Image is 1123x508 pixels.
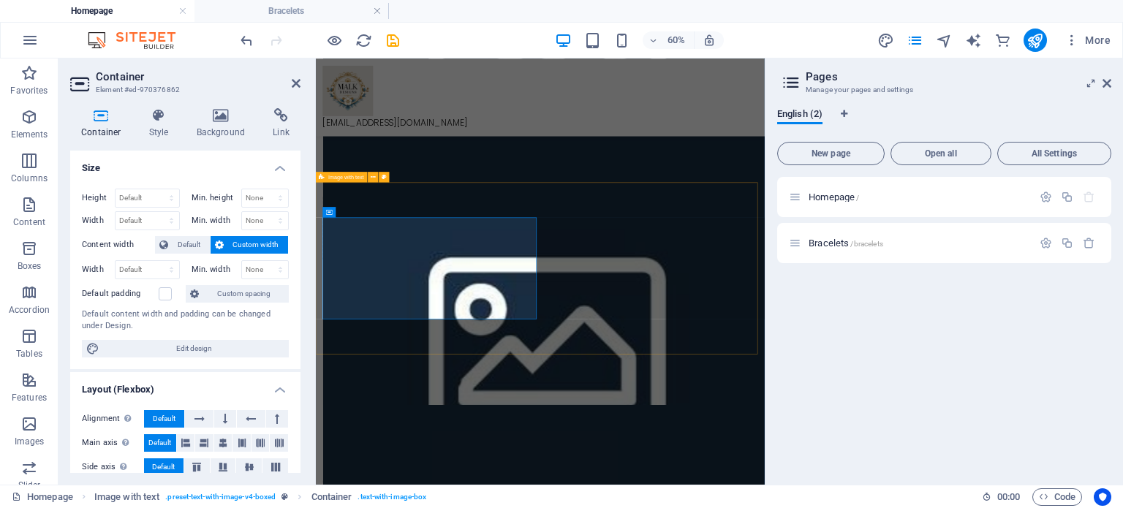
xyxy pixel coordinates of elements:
[965,32,982,49] i: AI Writer
[18,479,41,491] p: Slider
[84,31,194,49] img: Editor Logo
[665,31,688,49] h6: 60%
[238,31,255,49] button: undo
[907,32,923,49] i: Pages (Ctrl+Alt+S)
[703,34,716,47] i: On resize automatically adjust zoom level to fit chosen device.
[806,83,1082,96] h3: Manage your pages and settings
[12,392,47,403] p: Features
[138,108,186,139] h4: Style
[1040,191,1052,203] div: Settings
[1024,29,1047,52] button: publish
[96,70,300,83] h2: Container
[804,192,1032,202] div: Homepage/
[850,240,882,248] span: /bracelets
[1059,29,1116,52] button: More
[70,108,138,139] h4: Container
[192,216,241,224] label: Min. width
[186,285,289,303] button: Custom spacing
[96,83,271,96] h3: Element #ed-970376862
[1032,488,1082,506] button: Code
[777,105,823,126] span: English (2)
[82,434,144,452] label: Main axis
[211,236,289,254] button: Custom width
[70,372,300,398] h4: Layout (Flexbox)
[311,488,352,506] span: Click to select. Double-click to edit
[997,142,1111,165] button: All Settings
[355,31,372,49] button: reload
[897,149,985,158] span: Open all
[70,151,300,177] h4: Size
[13,216,45,228] p: Content
[1004,149,1105,158] span: All Settings
[104,340,284,357] span: Edit design
[228,236,284,254] span: Custom width
[891,142,991,165] button: Open all
[82,308,289,333] div: Default content width and padding can be changed under Design.
[173,236,205,254] span: Default
[1061,237,1073,249] div: Duplicate
[82,340,289,357] button: Edit design
[144,434,176,452] button: Default
[144,410,184,428] button: Default
[994,31,1012,49] button: commerce
[784,149,878,158] span: New page
[982,488,1021,506] h6: Session time
[1007,491,1010,502] span: :
[1040,237,1052,249] div: Settings
[355,32,372,49] i: Reload page
[82,216,115,224] label: Width
[153,410,175,428] span: Default
[16,348,42,360] p: Tables
[877,31,895,49] button: design
[809,192,859,202] span: Homepage
[82,236,155,254] label: Content width
[82,410,144,428] label: Alignment
[997,488,1020,506] span: 00 00
[15,436,45,447] p: Images
[82,285,159,303] label: Default padding
[1061,191,1073,203] div: Duplicate
[384,31,401,49] button: save
[1039,488,1075,506] span: Code
[328,174,363,179] span: Image with text
[777,108,1111,136] div: Language Tabs
[877,32,894,49] i: Design (Ctrl+Alt+Y)
[11,129,48,140] p: Elements
[325,31,343,49] button: Click here to leave preview mode and continue editing
[806,70,1111,83] h2: Pages
[936,31,953,49] button: navigator
[1083,237,1095,249] div: Remove
[144,458,184,476] button: Default
[165,488,276,506] span: . preset-text-with-image-v4-boxed
[9,304,50,316] p: Accordion
[152,458,175,476] span: Default
[11,173,48,184] p: Columns
[856,194,859,202] span: /
[192,265,241,273] label: Min. width
[643,31,695,49] button: 60%
[777,142,885,165] button: New page
[82,265,115,273] label: Width
[12,488,73,506] a: Click to cancel selection. Double-click to open Pages
[809,238,883,249] span: Click to open page
[82,194,115,202] label: Height
[994,32,1011,49] i: Commerce
[804,238,1032,248] div: Bracelets/bracelets
[94,488,426,506] nav: breadcrumb
[94,488,159,506] span: Click to select. Double-click to edit
[1083,191,1095,203] div: The startpage cannot be deleted
[1094,488,1111,506] button: Usercentrics
[262,108,300,139] h4: Link
[203,285,284,303] span: Custom spacing
[192,194,241,202] label: Min. height
[965,31,983,49] button: text_generator
[18,260,42,272] p: Boxes
[1065,33,1111,48] span: More
[186,108,262,139] h4: Background
[281,493,288,501] i: This element is a customizable preset
[155,236,210,254] button: Default
[194,3,389,19] h4: Bracelets
[82,458,144,476] label: Side axis
[1026,32,1043,49] i: Publish
[358,488,426,506] span: . text-with-image-box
